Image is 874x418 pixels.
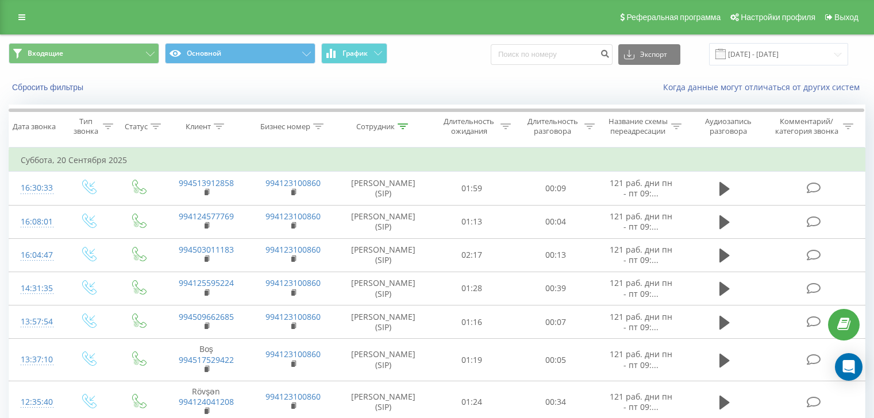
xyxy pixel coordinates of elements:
a: 994123100860 [265,244,321,255]
span: 121 раб. дни пн - пт 09:... [610,349,672,370]
a: 994123100860 [265,211,321,222]
a: 994123100860 [265,349,321,359]
a: 994124041208 [179,396,234,407]
div: 12:35:40 [21,391,51,413]
td: 01:16 [430,305,514,339]
div: 16:08:01 [21,211,51,233]
td: 01:59 [430,172,514,205]
div: Дата звонка [13,122,56,131]
span: График [342,49,368,57]
button: Основной [165,43,315,64]
span: Выход [834,13,858,22]
td: [PERSON_NAME] (SIP) [337,172,430,205]
span: Настройки профиля [741,13,815,22]
td: 02:17 [430,238,514,272]
button: Входящие [9,43,159,64]
div: Аудиозапись разговора [695,117,762,136]
div: 13:37:10 [21,349,51,371]
a: 994123100860 [265,177,321,188]
div: Тип звонка [72,117,99,136]
td: 00:04 [514,205,597,238]
div: 16:04:47 [21,244,51,266]
td: [PERSON_NAME] (SIP) [337,339,430,381]
a: 994125595224 [179,277,234,288]
a: 994123100860 [265,391,321,402]
td: 01:13 [430,205,514,238]
a: 994509662685 [179,311,234,322]
div: 13:57:54 [21,311,51,333]
div: Длительность разговора [524,117,582,136]
div: 16:30:33 [21,177,51,199]
td: 00:13 [514,238,597,272]
span: 121 раб. дни пн - пт 09:... [610,277,672,299]
a: 994503011183 [179,244,234,255]
a: 994513912858 [179,177,234,188]
div: Длительность ожидания [441,117,498,136]
div: Бизнес номер [260,122,310,131]
td: 00:09 [514,172,597,205]
span: 121 раб. дни пн - пт 09:... [610,311,672,332]
td: 01:19 [430,339,514,381]
div: Клиент [186,122,211,131]
button: Сбросить фильтры [9,82,89,92]
span: 121 раб. дни пн - пт 09:... [610,177,672,199]
td: 00:05 [514,339,597,381]
span: Входящие [28,49,63,58]
span: 121 раб. дни пн - пт 09:... [610,391,672,412]
input: Поиск по номеру [491,44,613,65]
button: График [321,43,387,64]
a: 994124577769 [179,211,234,222]
a: Когда данные могут отличаться от других систем [663,82,865,92]
div: 14:31:35 [21,277,51,300]
td: [PERSON_NAME] (SIP) [337,305,430,339]
td: [PERSON_NAME] (SIP) [337,238,430,272]
a: 994123100860 [265,311,321,322]
span: 121 раб. дни пн - пт 09:... [610,244,672,265]
td: 00:07 [514,305,597,339]
a: 994517529422 [179,354,234,365]
button: Экспорт [618,44,680,65]
td: Boş [163,339,249,381]
td: [PERSON_NAME] (SIP) [337,272,430,305]
td: [PERSON_NAME] (SIP) [337,205,430,238]
div: Сотрудник [356,122,395,131]
td: 01:28 [430,272,514,305]
div: Название схемы переадресации [608,117,668,136]
a: 994123100860 [265,277,321,288]
td: Суббота, 20 Сентября 2025 [9,149,865,172]
td: 00:39 [514,272,597,305]
div: Комментарий/категория звонка [773,117,840,136]
span: Реферальная программа [626,13,721,22]
span: 121 раб. дни пн - пт 09:... [610,211,672,232]
div: Статус [125,122,148,131]
div: Open Intercom Messenger [835,353,863,381]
